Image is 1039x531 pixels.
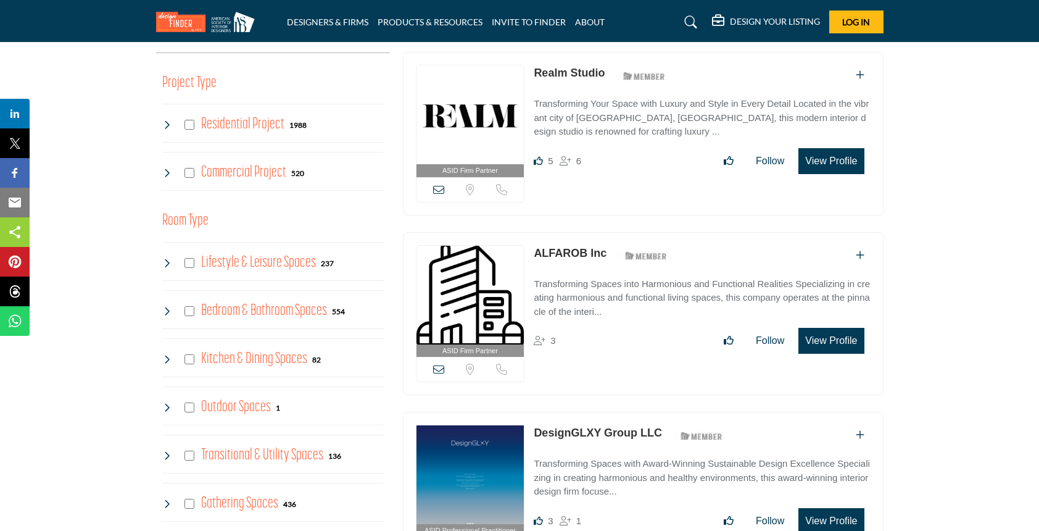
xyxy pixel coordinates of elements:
div: DESIGN YOUR LISTING [712,15,820,30]
a: ABOUT [575,17,605,27]
a: ASID Firm Partner [416,246,524,357]
b: 237 [321,259,334,268]
span: ASID Firm Partner [442,165,498,176]
span: 3 [548,516,553,526]
div: 237 Results For Lifestyle & Leisure Spaces [321,257,334,269]
a: DesignGLXY Group LLC [534,427,662,439]
img: ASID Members Badge Icon [674,428,729,443]
a: Add To List [856,430,864,440]
a: Search [673,12,705,32]
input: Select Bedroom & Bathroom Spaces checkbox [184,306,194,316]
button: Follow [748,149,792,174]
input: Select Gathering Spaces checkbox [184,499,194,509]
button: Project Type [162,72,217,95]
h4: Gathering Spaces: Gathering Spaces [201,493,278,514]
b: 520 [291,169,304,178]
span: Log In [842,17,870,27]
input: Select Transitional & Utility Spaces checkbox [184,451,194,461]
button: View Profile [798,328,864,354]
span: ASID Firm Partner [442,346,498,356]
a: Add To List [856,250,864,261]
div: 82 Results For Kitchen & Dining Spaces [312,354,321,365]
img: ALFAROB Inc [416,246,524,345]
a: Realm Studio [534,67,605,79]
img: Realm Studio [416,65,524,164]
input: Select Kitchen & Dining Spaces checkbox [184,354,194,364]
a: Transforming Spaces into Harmonious and Functional Realities Specializing in creating harmonious ... [534,270,870,319]
input: Select Outdoor Spaces checkbox [184,403,194,412]
img: DesignGLXY Group LLC [416,425,524,524]
div: 554 Results For Bedroom & Bathroom Spaces [332,306,345,317]
h4: Commercial Project: Involve the design, construction, or renovation of spaces used for business p... [201,162,286,183]
img: Site Logo [156,12,261,32]
a: PRODUCTS & RESOURCES [378,17,482,27]
div: 1988 Results For Residential Project [289,119,307,130]
b: 136 [328,452,341,461]
a: Transforming Spaces with Award-Winning Sustainable Design Excellence Specializing in creating har... [534,449,870,499]
i: Likes [534,516,543,525]
a: DESIGNERS & FIRMS [287,17,368,27]
div: 1 Results For Outdoor Spaces [276,402,280,413]
p: Transforming Your Space with Luxury and Style in Every Detail Located in the vibrant city of [GEO... [534,97,870,139]
button: View Profile [798,148,864,174]
b: 554 [332,307,345,316]
button: Like listing [716,328,742,353]
span: 3 [550,335,555,346]
b: 1 [276,404,280,412]
button: Log In [829,10,884,33]
p: Realm Studio [534,65,605,82]
p: ALFAROB Inc [534,245,606,262]
span: 6 [576,156,581,166]
div: Followers [534,333,555,348]
div: 436 Results For Gathering Spaces [283,498,296,509]
img: ASID Members Badge Icon [618,248,674,264]
b: 1988 [289,121,307,130]
div: Followers [560,154,581,169]
button: Room Type [162,209,209,233]
h4: Lifestyle & Leisure Spaces: Lifestyle & Leisure Spaces [201,252,316,274]
input: Select Commercial Project checkbox [184,168,194,178]
a: INVITE TO FINDER [492,17,566,27]
div: 136 Results For Transitional & Utility Spaces [328,450,341,461]
a: Add To List [856,70,864,80]
div: Followers [560,514,581,529]
h4: Residential Project: Types of projects range from simple residential renovations to highly comple... [201,114,284,135]
span: 5 [548,156,553,166]
h4: Transitional & Utility Spaces: Transitional & Utility Spaces [201,445,323,466]
button: Like listing [716,149,742,174]
div: 520 Results For Commercial Project [291,167,304,178]
h4: Kitchen & Dining Spaces: Kitchen & Dining Spaces [201,348,307,370]
a: Transforming Your Space with Luxury and Style in Every Detail Located in the vibrant city of [GEO... [534,90,870,139]
h4: Bedroom & Bathroom Spaces: Bedroom & Bathroom Spaces [201,300,327,322]
p: Transforming Spaces into Harmonious and Functional Realities Specializing in creating harmonious ... [534,277,870,319]
button: Follow [748,328,792,353]
input: Select Lifestyle & Leisure Spaces checkbox [184,258,194,268]
input: Select Residential Project checkbox [184,120,194,130]
a: ASID Firm Partner [416,65,524,177]
i: Likes [534,156,543,165]
h5: DESIGN YOUR LISTING [730,16,820,27]
a: ALFAROB Inc [534,247,606,259]
p: DesignGLXY Group LLC [534,425,662,441]
b: 436 [283,500,296,509]
p: Transforming Spaces with Award-Winning Sustainable Design Excellence Specializing in creating har... [534,457,870,499]
h4: Outdoor Spaces: Outdoor Spaces [201,396,271,418]
span: 1 [576,516,581,526]
b: 82 [312,356,321,364]
img: ASID Members Badge Icon [616,68,672,83]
